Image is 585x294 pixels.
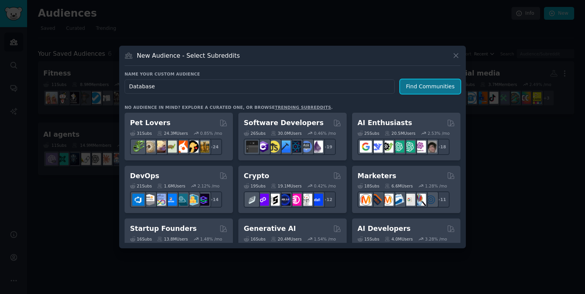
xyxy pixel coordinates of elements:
img: AskComputerScience [300,141,312,153]
img: learnjavascript [268,141,280,153]
img: 0xPolygon [257,194,269,206]
div: 4.0M Users [385,236,413,242]
div: + 18 [433,139,450,155]
h2: AI Enthusiasts [357,118,412,128]
h3: Name your custom audience [125,71,460,77]
div: 0.85 % /mo [200,131,222,136]
div: 15 Sub s [357,236,379,242]
img: elixir [311,141,323,153]
img: content_marketing [360,194,372,206]
div: 1.48 % /mo [200,236,222,242]
img: leopardgeckos [154,141,166,153]
div: 1.54 % /mo [314,236,336,242]
img: ethstaker [268,194,280,206]
div: 2.53 % /mo [428,131,450,136]
img: ethfinance [246,194,258,206]
div: 0.42 % /mo [314,183,336,189]
img: DevOpsLinks [165,194,177,206]
img: MarketingResearch [414,194,426,206]
img: azuredevops [132,194,144,206]
img: googleads [403,194,415,206]
img: chatgpt_prompts_ [403,141,415,153]
div: 1.28 % /mo [425,183,447,189]
img: dogbreed [197,141,209,153]
img: ballpython [143,141,155,153]
img: Docker_DevOps [154,194,166,206]
img: aws_cdk [186,194,198,206]
div: 3.28 % /mo [425,236,447,242]
img: AItoolsCatalog [381,141,393,153]
img: csharp [257,141,269,153]
div: 19.1M Users [271,183,301,189]
a: trending subreddits [275,105,331,110]
h2: Software Developers [244,118,323,128]
img: chatgpt_promptDesign [392,141,404,153]
div: 13.8M Users [157,236,188,242]
img: turtle [165,141,177,153]
img: platformengineering [176,194,188,206]
div: 20.5M Users [385,131,415,136]
img: AskMarketing [381,194,393,206]
input: Pick a short name, like "Digital Marketers" or "Movie-Goers" [125,79,395,94]
h2: DevOps [130,171,159,181]
div: 19 Sub s [244,183,265,189]
div: 1.6M Users [157,183,185,189]
img: GoogleGeminiAI [360,141,372,153]
div: + 11 [433,191,450,208]
img: PlatformEngineers [197,194,209,206]
div: + 24 [206,139,222,155]
img: PetAdvice [186,141,198,153]
div: 0.46 % /mo [314,131,336,136]
h2: Crypto [244,171,269,181]
img: DeepSeek [371,141,383,153]
div: 25 Sub s [357,131,379,136]
div: 31 Sub s [130,131,152,136]
img: cockatiel [176,141,188,153]
img: iOSProgramming [279,141,291,153]
h2: Marketers [357,171,396,181]
div: + 14 [206,191,222,208]
div: 16 Sub s [130,236,152,242]
h2: Startup Founders [130,224,197,234]
img: bigseo [371,194,383,206]
div: 6.6M Users [385,183,413,189]
div: 16 Sub s [244,236,265,242]
h3: New Audience - Select Subreddits [137,52,240,60]
div: No audience in mind? Explore a curated one, or browse . [125,105,333,110]
img: herpetology [132,141,144,153]
div: 20.4M Users [271,236,301,242]
div: + 19 [320,139,336,155]
h2: Pet Lovers [130,118,171,128]
img: AWS_Certified_Experts [143,194,155,206]
div: 26 Sub s [244,131,265,136]
img: defi_ [311,194,323,206]
button: Find Communities [400,79,460,94]
div: 18 Sub s [357,183,379,189]
img: OpenAIDev [414,141,426,153]
img: web3 [279,194,291,206]
img: reactnative [289,141,301,153]
img: ArtificalIntelligence [425,141,437,153]
h2: Generative AI [244,224,296,234]
div: 24.3M Users [157,131,188,136]
img: OnlineMarketing [425,194,437,206]
div: 30.0M Users [271,131,301,136]
h2: AI Developers [357,224,411,234]
div: + 12 [320,191,336,208]
img: defiblockchain [289,194,301,206]
div: 21 Sub s [130,183,152,189]
img: CryptoNews [300,194,312,206]
img: Emailmarketing [392,194,404,206]
div: 2.12 % /mo [198,183,220,189]
img: software [246,141,258,153]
